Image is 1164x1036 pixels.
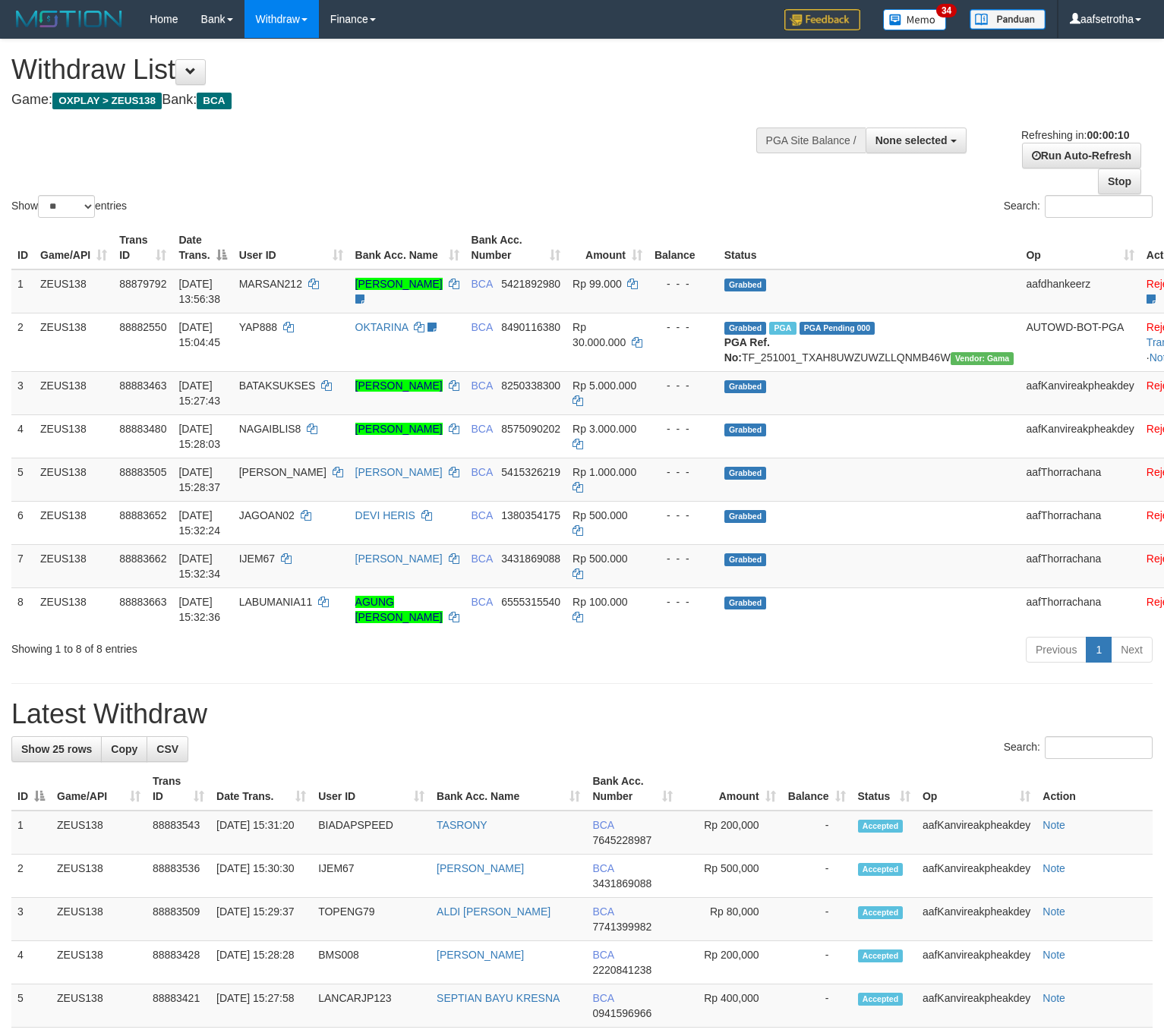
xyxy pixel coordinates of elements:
[312,984,431,1028] td: LANCARJP123
[858,820,904,833] span: Accepted
[119,278,166,290] span: 88879792
[592,862,614,874] span: BCA
[718,313,1020,371] td: TF_251001_TXAH8UWZUWZLLQNMB46W
[1026,637,1087,663] a: Previous
[11,855,51,898] td: 2
[239,596,312,608] span: LABUMANIA11
[51,855,147,898] td: ZEUS138
[34,269,113,313] td: ZEUS138
[1020,458,1140,501] td: aafThorrachana
[592,949,614,961] span: BCA
[724,279,767,291] span: Grabbed
[239,278,302,290] span: MARSAN212
[756,128,866,153] div: PGA Site Balance /
[655,464,712,480] div: - - -
[724,467,767,480] span: Grabbed
[679,811,781,855] td: Rp 200,000
[11,501,34,544] td: 6
[592,921,651,933] span: Copy 7741399982 to clipboard
[1020,544,1140,587] td: aafThorrachana
[147,811,210,855] td: 88883543
[349,226,465,269] th: Bank Acc. Name: activate to sort column ascending
[573,553,627,565] span: Rp 500.000
[51,811,147,855] td: ZEUS138
[724,510,767,523] span: Grabbed
[782,767,852,811] th: Balance: activate to sort column ascending
[34,226,113,269] th: Game/API: activate to sort column ascending
[51,898,147,941] td: ZEUS138
[679,941,781,984] td: Rp 200,000
[11,811,51,855] td: 1
[1043,992,1065,1004] a: Note
[592,1007,651,1019] span: Copy 0941596966 to clipboard
[355,379,443,392] a: [PERSON_NAME]
[472,423,493,435] span: BCA
[119,509,166,521] span: 88883652
[858,993,904,1006] span: Accepted
[782,898,852,941] td: -
[1045,736,1153,759] input: Search:
[501,423,560,435] span: Copy 8575090202 to clipboard
[970,9,1046,30] img: panduan.png
[355,553,443,565] a: [PERSON_NAME]
[472,321,493,333] span: BCA
[178,321,220,348] span: [DATE] 15:04:45
[355,466,443,478] a: [PERSON_NAME]
[51,767,147,811] th: Game/API: activate to sort column ascending
[11,458,34,501] td: 5
[11,984,51,1028] td: 5
[1020,371,1140,414] td: aafKanvireakpheakdey
[936,4,957,17] span: 34
[355,596,443,623] a: AGUNG [PERSON_NAME]
[437,992,560,1004] a: SEPTIAN BAYU KRESNA
[11,699,1153,729] h1: Latest Withdraw
[312,855,431,898] td: IJEM67
[239,466,326,478] span: [PERSON_NAME]
[592,819,614,831] span: BCA
[431,767,586,811] th: Bank Acc. Name: activate to sort column ascending
[769,322,796,335] span: Marked by aafmaleo
[875,134,948,146] span: None selected
[38,195,95,218] select: Showentries
[858,949,904,962] span: Accepted
[472,553,493,565] span: BCA
[178,379,220,407] span: [DATE] 15:27:43
[178,278,220,305] span: [DATE] 13:56:38
[178,596,220,623] span: [DATE] 15:32:36
[1036,767,1153,811] th: Action
[1098,168,1141,194] a: Stop
[437,819,487,831] a: TASRONY
[11,269,34,313] td: 1
[501,379,560,392] span: Copy 8250338300 to clipboard
[355,423,443,435] a: [PERSON_NAME]
[782,984,852,1028] td: -
[916,767,1036,811] th: Op: activate to sort column ascending
[11,635,474,657] div: Showing 1 to 8 of 8 entries
[52,93,162,109] span: OXPLAY > ZEUS138
[592,834,651,846] span: Copy 7645228987 to clipboard
[147,767,210,811] th: Trans ID: activate to sort column ascending
[1020,587,1140,631] td: aafThorrachana
[101,736,147,762] a: Copy
[239,553,275,565] span: IJEM67
[119,379,166,392] span: 88883463
[312,811,431,855] td: BIADAPSPEED
[883,9,947,30] img: Button%20Memo.svg
[858,863,904,876] span: Accepted
[172,226,232,269] th: Date Trans.: activate to sort column descending
[592,964,651,976] span: Copy 2220841238 to clipboard
[119,466,166,478] span: 88883505
[1022,143,1141,168] a: Run Auto-Refresh
[782,811,852,855] td: -
[1043,862,1065,874] a: Note
[724,322,767,335] span: Grabbed
[34,313,113,371] td: ZEUS138
[51,941,147,984] td: ZEUS138
[858,906,904,919] span: Accepted
[472,466,493,478] span: BCA
[11,414,34,458] td: 4
[501,509,560,521] span: Copy 1380354175 to clipboard
[355,509,415,521] a: DEVI HERIS
[592,992,614,1004] span: BCA
[312,767,431,811] th: User ID: activate to sort column ascending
